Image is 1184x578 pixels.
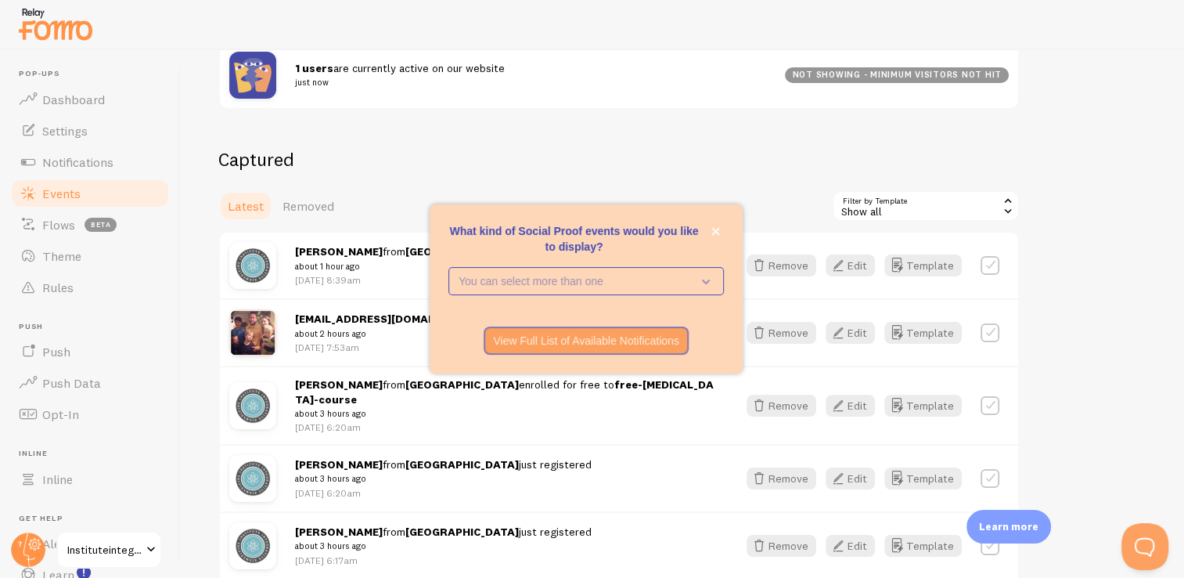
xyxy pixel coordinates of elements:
button: Remove [747,395,816,417]
a: [EMAIL_ADDRESS][DOMAIN_NAME] [295,312,478,326]
span: Events [42,186,81,201]
button: Remove [747,255,816,276]
p: [DATE] 6:20am [295,421,718,434]
button: Edit [826,468,875,489]
a: Edit [826,535,884,557]
button: Remove [747,535,816,557]
strong: [GEOGRAPHIC_DATA] [405,525,519,539]
span: beta [85,218,117,232]
strong: [GEOGRAPHIC_DATA] [405,457,519,471]
img: d24a03cffa20bed087f7396084580338 [229,242,276,289]
a: Rules [9,272,171,303]
span: Rules [42,280,74,295]
a: Opt-In [9,399,171,430]
img: a7bc8db2f2a576cc2ab8345c9fd5f963 [229,522,276,569]
span: Latest [228,198,264,214]
div: Show all [832,190,1020,222]
span: Inline [42,471,73,487]
button: Template [884,395,962,417]
a: Flows beta [9,209,171,240]
span: Removed [283,198,334,214]
p: You can select more than one [459,273,692,289]
button: Template [884,535,962,557]
p: [DATE] 6:20am [295,486,592,500]
small: about 3 hours ago [295,471,592,486]
strong: [PERSON_NAME] [295,457,383,471]
a: Edit [826,322,884,344]
small: just now [295,75,766,89]
button: Remove [747,322,816,344]
strong: [PERSON_NAME] [295,378,383,392]
div: Learn more [966,510,1051,544]
a: Inline [9,464,171,495]
span: Push Data [42,375,101,391]
img: fomo-relay-logo-orange.svg [16,4,95,44]
a: Instituteintegrativebiomedicine [56,531,162,569]
small: about 3 hours ago [295,539,592,553]
button: Template [884,322,962,344]
span: Notifications [42,154,113,170]
span: Theme [42,248,81,264]
span: Push [42,344,70,359]
strong: [GEOGRAPHIC_DATA] [405,244,519,258]
button: Template [884,255,962,276]
span: from enrolled for free to [295,378,718,421]
h2: Captured [218,147,1020,172]
span: Settings [42,123,88,139]
a: Latest [218,190,273,222]
span: Dashboard [42,92,105,107]
strong: [PERSON_NAME] [295,525,383,539]
a: free-[MEDICAL_DATA]-course [295,378,714,406]
strong: [PERSON_NAME] [295,244,383,258]
span: from just registered [295,312,687,341]
iframe: Help Scout Beacon - Open [1121,523,1168,570]
img: a7de3343ed56b45c64a2fc2b882ed795 [229,455,276,502]
p: What kind of Social Proof events would you like to display? [448,223,724,255]
button: Edit [826,535,875,557]
button: Edit [826,322,875,344]
strong: 1 users [295,61,333,75]
a: Events [9,178,171,209]
span: from just registered [295,244,592,273]
p: Learn more [979,519,1038,534]
a: Alerts [9,528,171,559]
a: Push Data [9,367,171,399]
button: View Full List of Available Notifications [484,327,689,355]
span: from just registered [295,457,592,486]
img: b9a083b7452181c1721a43473752714f [229,309,276,356]
button: Remove [747,468,816,489]
small: about 1 hour ago [295,259,592,273]
a: Theme [9,240,171,272]
div: not showing - minimum visitors not hit [785,67,1009,83]
span: Push [19,322,171,332]
button: Edit [826,255,875,276]
a: Removed [273,190,344,222]
small: about 3 hours ago [295,406,718,421]
span: Inline [19,449,171,459]
a: Edit [826,395,884,417]
span: Instituteintegrativebiomedicine [67,540,142,559]
a: Edit [826,255,884,276]
a: Edit [826,468,884,489]
p: [DATE] 6:17am [295,554,592,567]
a: Settings [9,115,171,146]
a: Dashboard [9,84,171,115]
div: What kind of Social Proof events would you like to display? [430,204,743,374]
strong: [GEOGRAPHIC_DATA] [405,378,519,392]
span: Get Help [19,514,171,524]
span: are currently active on our website [295,61,766,90]
span: Opt-In [42,406,79,422]
img: pageviews.png [229,52,276,99]
span: from just registered [295,525,592,554]
p: [DATE] 8:39am [295,273,592,287]
button: close, [707,223,724,240]
img: a7de3343ed56b45c64a2fc2b882ed795 [229,382,276,429]
p: View Full List of Available Notifications [493,333,679,349]
button: Template [884,468,962,489]
a: Push [9,336,171,367]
